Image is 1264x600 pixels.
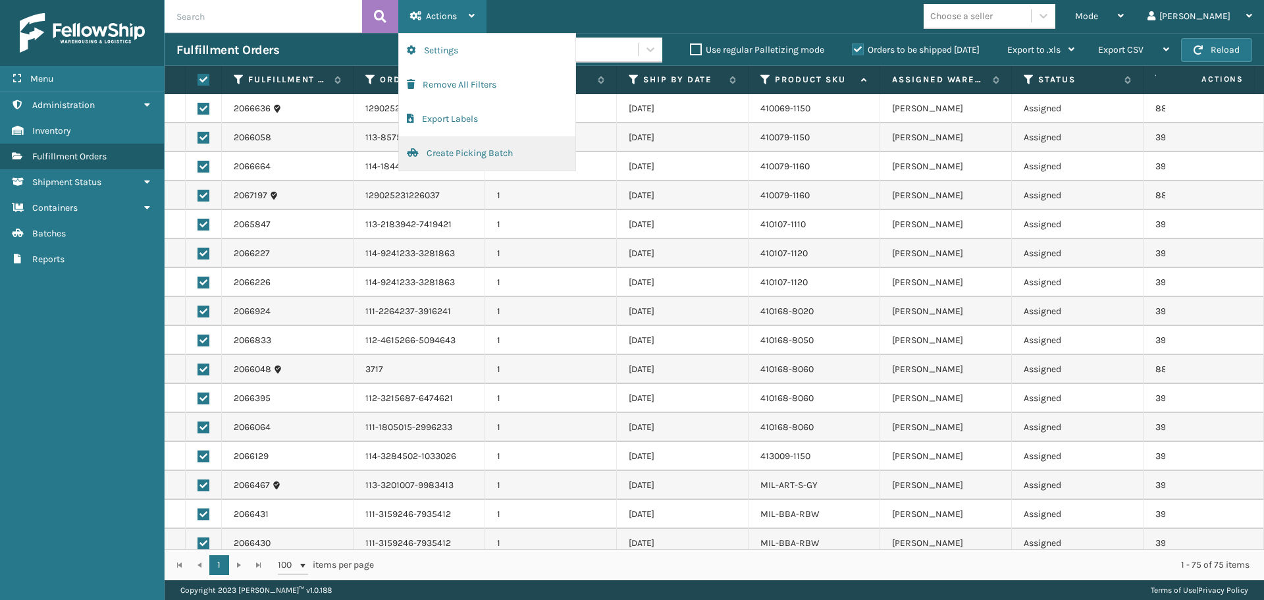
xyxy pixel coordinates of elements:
td: 129025229064771 [354,94,485,123]
td: 113-3201007-9983413 [354,471,485,500]
span: 100 [278,559,298,572]
span: Inventory [32,125,71,136]
td: 1 [485,210,617,239]
a: 410107-1110 [760,219,806,230]
span: Administration [32,99,95,111]
a: 410168-8060 [760,422,814,433]
td: Assigned [1012,471,1144,500]
td: Assigned [1012,384,1144,413]
td: 1 [485,384,617,413]
a: 884188833992 [1155,364,1220,375]
td: 1 [485,239,617,268]
td: 113-2183942-7419421 [354,210,485,239]
a: 413009-1150 [760,450,810,462]
a: 2066226 [234,276,271,289]
a: 2066636 [234,102,271,115]
td: [DATE] [617,123,749,152]
td: [PERSON_NAME] [880,384,1012,413]
a: 2065847 [234,218,271,231]
td: 1 [485,181,617,210]
td: [DATE] [617,268,749,297]
td: 1 [485,442,617,471]
a: 410079-1160 [760,161,810,172]
a: 392943079515 [1155,393,1216,404]
a: 392942416401 [1155,248,1215,259]
td: [PERSON_NAME] [880,94,1012,123]
td: [DATE] [617,471,749,500]
a: 884182341841 [1155,190,1215,201]
div: 1 - 75 of 75 items [392,559,1250,572]
td: Assigned [1012,413,1144,442]
span: Batches [32,228,66,239]
td: [PERSON_NAME] [880,123,1012,152]
span: Mode [1075,11,1098,22]
td: [PERSON_NAME] [880,181,1012,210]
td: [PERSON_NAME] [880,355,1012,384]
label: Assigned Warehouse [892,74,986,86]
img: logo [20,13,145,53]
button: Create Picking Batch [399,136,575,171]
td: Assigned [1012,355,1144,384]
td: Assigned [1012,152,1144,181]
a: 392945230660 [1155,335,1219,346]
td: 114-3284502-1033026 [354,442,485,471]
a: 2066129 [234,450,269,463]
td: [PERSON_NAME] [880,529,1012,558]
td: 112-4615266-5094643 [354,326,485,355]
td: [PERSON_NAME] [880,268,1012,297]
td: [DATE] [617,355,749,384]
span: Menu [30,73,53,84]
td: Assigned [1012,210,1144,239]
a: 1 [209,555,229,575]
label: Product SKU [775,74,855,86]
td: Assigned [1012,326,1144,355]
a: 410168-8060 [760,364,814,375]
a: 2066048 [234,363,271,376]
td: 114-1844492-7442664 [354,152,485,181]
a: 410168-8020 [760,306,814,317]
td: 114-9241233-3281863 [354,268,485,297]
span: Containers [32,202,78,213]
a: 392941536800 [1155,422,1217,433]
td: [DATE] [617,210,749,239]
td: 111-3159246-7935412 [354,529,485,558]
td: 114-9241233-3281863 [354,239,485,268]
a: 2067197 [234,189,267,202]
a: 2066431 [234,508,269,521]
td: [PERSON_NAME] [880,297,1012,326]
td: 3717 [354,355,485,384]
a: 410079-1160 [760,190,810,201]
a: 410107-1120 [760,277,808,288]
a: 392944061689 [1155,161,1217,172]
a: 392942416088 [1155,277,1218,288]
td: [DATE] [617,413,749,442]
a: 392943367943 [1155,479,1218,491]
td: [DATE] [617,297,749,326]
td: [DATE] [617,94,749,123]
a: 410107-1120 [760,248,808,259]
td: [PERSON_NAME] [880,413,1012,442]
td: 111-1805015-2996233 [354,413,485,442]
label: Use regular Palletizing mode [690,44,824,55]
button: Export Labels [399,102,575,136]
span: items per page [278,555,374,575]
a: 2066395 [234,392,271,405]
td: 112-3215687-6474621 [354,384,485,413]
a: 410069-1150 [760,103,810,114]
td: Assigned [1012,500,1144,529]
div: Choose a seller [930,9,993,23]
td: [DATE] [617,239,749,268]
span: Reports [32,254,65,265]
label: Ship By Date [643,74,723,86]
label: Order Number [380,74,460,86]
button: Remove All Filters [399,68,575,102]
a: Privacy Policy [1198,586,1248,595]
td: 1 [485,268,617,297]
a: 410168-8050 [760,335,814,346]
a: 392941538402 [1155,132,1217,143]
td: 1 [485,471,617,500]
td: 1 [485,500,617,529]
td: 1 [485,413,617,442]
td: 113-8575741-8589011 [354,123,485,152]
td: [DATE] [617,152,749,181]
